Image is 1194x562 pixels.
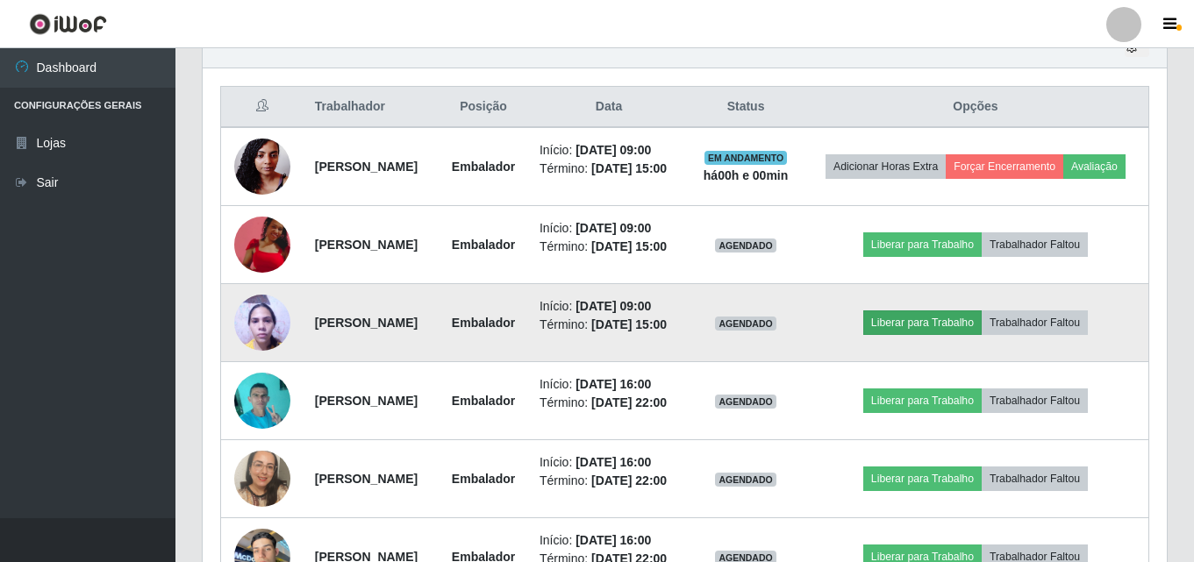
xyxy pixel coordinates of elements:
[315,472,418,486] strong: [PERSON_NAME]
[591,239,667,253] time: [DATE] 15:00
[982,466,1088,491] button: Trabalhador Faltou
[863,466,982,491] button: Liberar para Trabalho
[715,317,776,331] span: AGENDADO
[452,472,515,486] strong: Embalador
[591,317,667,331] time: [DATE] 15:00
[452,160,515,174] strong: Embalador
[315,238,418,252] strong: [PERSON_NAME]
[1063,154,1126,179] button: Avaliação
[576,143,651,157] time: [DATE] 09:00
[438,87,529,128] th: Posição
[540,394,678,412] li: Término:
[591,395,667,409] time: [DATE] 22:00
[591,473,667,487] time: [DATE] 22:00
[540,297,678,316] li: Início:
[540,472,678,490] li: Término:
[826,154,946,179] button: Adicionar Horas Extra
[576,299,651,313] time: [DATE] 09:00
[591,161,667,175] time: [DATE] 15:00
[715,238,776,253] span: AGENDADO
[234,285,290,359] img: 1755811151333.jpeg
[452,316,515,330] strong: Embalador
[540,141,678,160] li: Início:
[576,221,651,235] time: [DATE] 09:00
[540,219,678,238] li: Início:
[803,87,1149,128] th: Opções
[704,151,788,165] span: EM ANDAMENTO
[689,87,803,128] th: Status
[529,87,689,128] th: Data
[715,395,776,409] span: AGENDADO
[315,160,418,174] strong: [PERSON_NAME]
[576,377,651,391] time: [DATE] 16:00
[540,160,678,178] li: Término:
[540,453,678,472] li: Início:
[234,441,290,516] img: 1704298691206.jpeg
[863,388,982,413] button: Liberar para Trabalho
[576,455,651,469] time: [DATE] 16:00
[540,316,678,334] li: Término:
[315,316,418,330] strong: [PERSON_NAME]
[576,533,651,547] time: [DATE] 16:00
[863,232,982,257] button: Liberar para Trabalho
[452,238,515,252] strong: Embalador
[315,394,418,408] strong: [PERSON_NAME]
[946,154,1063,179] button: Forçar Encerramento
[982,310,1088,335] button: Trabalhador Faltou
[715,473,776,487] span: AGENDADO
[234,129,290,203] img: 1690803599468.jpeg
[540,375,678,394] li: Início:
[304,87,438,128] th: Trabalhador
[540,531,678,550] li: Início:
[540,238,678,256] li: Término:
[234,363,290,438] img: 1699884729750.jpeg
[982,388,1088,413] button: Trabalhador Faltou
[704,168,789,182] strong: há 00 h e 00 min
[863,310,982,335] button: Liberar para Trabalho
[29,13,107,35] img: CoreUI Logo
[452,394,515,408] strong: Embalador
[234,217,290,273] img: 1752572320216.jpeg
[982,232,1088,257] button: Trabalhador Faltou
